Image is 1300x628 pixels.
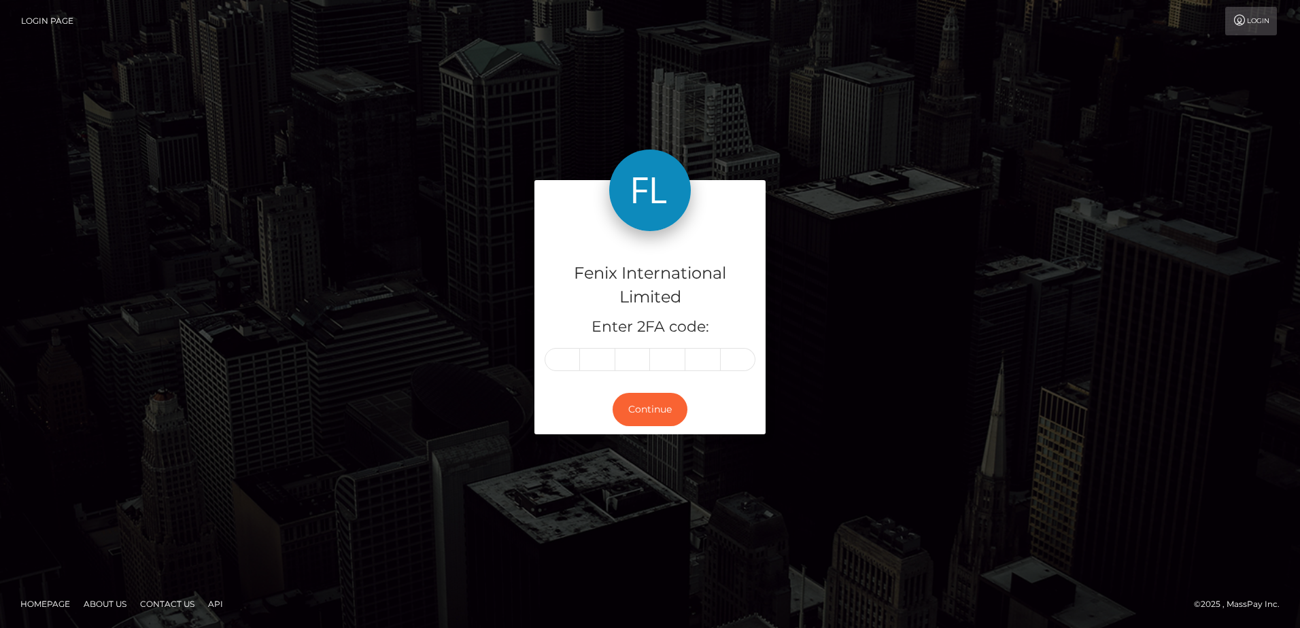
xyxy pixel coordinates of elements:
[545,262,755,309] h4: Fenix International Limited
[609,150,691,231] img: Fenix International Limited
[1194,597,1290,612] div: © 2025 , MassPay Inc.
[203,593,228,614] a: API
[135,593,200,614] a: Contact Us
[1225,7,1277,35] a: Login
[78,593,132,614] a: About Us
[21,7,73,35] a: Login Page
[15,593,75,614] a: Homepage
[545,317,755,338] h5: Enter 2FA code:
[613,393,687,426] button: Continue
